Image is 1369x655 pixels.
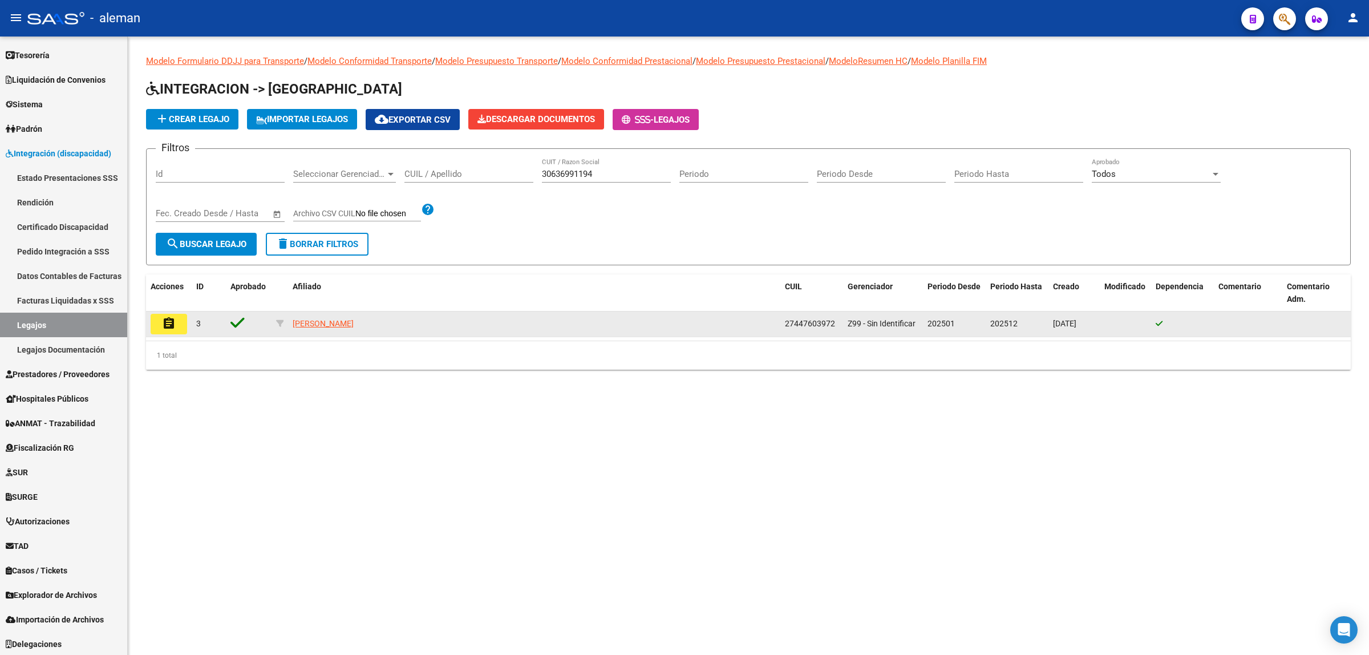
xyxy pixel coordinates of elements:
span: Seleccionar Gerenciador [293,169,386,179]
span: 27447603972 [785,319,835,328]
mat-icon: help [421,203,435,216]
span: Descargar Documentos [477,114,595,124]
span: Acciones [151,282,184,291]
mat-icon: cloud_download [375,112,388,126]
span: 202512 [990,319,1018,328]
span: Todos [1092,169,1116,179]
datatable-header-cell: ID [192,274,226,312]
span: Autorizaciones [6,515,70,528]
button: Open calendar [271,208,284,221]
span: Comentario Adm. [1287,282,1330,304]
span: Prestadores / Proveedores [6,368,110,381]
span: TAD [6,540,29,552]
button: IMPORTAR LEGAJOS [247,109,357,130]
button: Crear Legajo [146,109,238,130]
datatable-header-cell: Gerenciador [843,274,923,312]
input: Archivo CSV CUIL [355,209,421,219]
h3: Filtros [156,140,195,156]
button: -Legajos [613,109,699,130]
a: Modelo Planilla FIM [911,56,987,66]
datatable-header-cell: Afiliado [288,274,780,312]
span: ID [196,282,204,291]
datatable-header-cell: Acciones [146,274,192,312]
a: ModeloResumen HC [829,56,908,66]
span: Comentario [1218,282,1261,291]
datatable-header-cell: Aprobado [226,274,272,312]
span: Buscar Legajo [166,239,246,249]
span: [PERSON_NAME] [293,319,354,328]
datatable-header-cell: CUIL [780,274,843,312]
button: Descargar Documentos [468,109,604,130]
span: Modificado [1104,282,1145,291]
span: Tesorería [6,49,50,62]
span: Exportar CSV [375,115,451,125]
span: Explorador de Archivos [6,589,97,601]
datatable-header-cell: Modificado [1100,274,1151,312]
span: Aprobado [230,282,266,291]
span: Creado [1053,282,1079,291]
datatable-header-cell: Periodo Desde [923,274,986,312]
span: Padrón [6,123,42,135]
mat-icon: delete [276,237,290,250]
mat-icon: assignment [162,317,176,330]
button: Exportar CSV [366,109,460,130]
a: Modelo Presupuesto Prestacional [696,56,825,66]
div: 1 total [146,341,1351,370]
span: Delegaciones [6,638,62,650]
span: Crear Legajo [155,114,229,124]
a: Modelo Presupuesto Transporte [435,56,558,66]
a: Modelo Conformidad Transporte [307,56,432,66]
input: Fecha fin [212,208,268,219]
span: SURGE [6,491,38,503]
span: Fiscalización RG [6,442,74,454]
span: - [622,115,654,125]
mat-icon: add [155,112,169,126]
span: Hospitales Públicos [6,393,88,405]
span: 202501 [927,319,955,328]
div: / / / / / / [146,55,1351,370]
span: 3 [196,319,201,328]
datatable-header-cell: Comentario [1214,274,1282,312]
span: Z99 - Sin Identificar [848,319,916,328]
a: Modelo Formulario DDJJ para Transporte [146,56,304,66]
span: SUR [6,466,28,479]
span: CUIL [785,282,802,291]
span: Sistema [6,98,43,111]
datatable-header-cell: Creado [1048,274,1100,312]
mat-icon: menu [9,11,23,25]
datatable-header-cell: Periodo Hasta [986,274,1048,312]
a: Modelo Conformidad Prestacional [561,56,692,66]
datatable-header-cell: Dependencia [1151,274,1214,312]
span: Casos / Tickets [6,564,67,577]
span: Integración (discapacidad) [6,147,111,160]
span: [DATE] [1053,319,1076,328]
datatable-header-cell: Comentario Adm. [1282,274,1351,312]
span: Importación de Archivos [6,613,104,626]
button: Borrar Filtros [266,233,368,256]
span: Dependencia [1156,282,1204,291]
span: Afiliado [293,282,321,291]
span: INTEGRACION -> [GEOGRAPHIC_DATA] [146,81,402,97]
span: Periodo Hasta [990,282,1042,291]
span: ANMAT - Trazabilidad [6,417,95,430]
input: Fecha inicio [156,208,202,219]
span: Gerenciador [848,282,893,291]
span: Periodo Desde [927,282,981,291]
mat-icon: person [1346,11,1360,25]
mat-icon: search [166,237,180,250]
span: Archivo CSV CUIL [293,209,355,218]
span: Borrar Filtros [276,239,358,249]
div: Open Intercom Messenger [1330,616,1358,644]
button: Buscar Legajo [156,233,257,256]
span: Liquidación de Convenios [6,74,106,86]
span: IMPORTAR LEGAJOS [256,114,348,124]
span: - aleman [90,6,140,31]
span: Legajos [654,115,690,125]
